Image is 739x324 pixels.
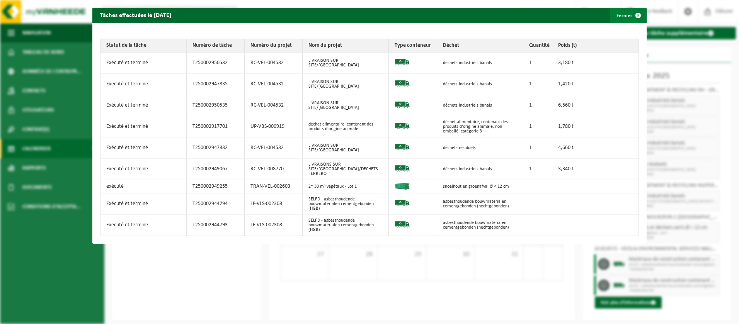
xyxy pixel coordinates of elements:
td: asbesthoudende bouwmaterialen cementgebonden (hechtgebonden) [437,193,523,215]
td: Exécuté et terminé [100,74,187,95]
td: RC-VEL-008770 [245,159,303,180]
td: RC-VEL-004532 [245,95,303,116]
td: déchet alimentaire, contenant des produits d'origine animale [303,116,389,137]
td: T250002944793 [187,215,245,236]
td: 3,180 t [552,53,639,74]
td: 1 [523,95,552,116]
img: HK-XC-30-GN-00 [395,182,410,190]
th: Déchet [437,39,523,53]
td: T250002950535 [187,95,245,116]
td: TRAN-VEL-002603 [245,180,303,193]
td: exécuté [100,180,187,193]
td: LIVRAISONS SUR SITE/[GEOGRAPHIC_DATA]/DECHETS FERRERO [303,159,389,180]
td: Exécuté et terminé [100,215,187,236]
td: T250002947835 [187,74,245,95]
td: LF-VLS-002308 [245,215,303,236]
td: RC-VEL-004532 [245,137,303,159]
td: snoeihout en groenafval Ø < 12 cm [437,180,523,193]
td: 1,780 t [552,116,639,137]
img: BL-SO-LV [395,195,410,211]
td: UP-VBS-000919 [245,116,303,137]
th: Type conteneur [389,39,437,53]
td: T250002947832 [187,137,245,159]
td: T250002950532 [187,53,245,74]
td: déchets industriels banals [437,159,523,180]
td: Exécuté et terminé [100,159,187,180]
td: 4,660 t [552,137,639,159]
td: Exécuté et terminé [100,116,187,137]
td: RC-VEL-004532 [245,53,303,74]
h2: Tâches effectuées le [DATE] [92,8,179,22]
img: BL-SO-LV [395,118,410,134]
td: SELFD - asbesthoudende bouwmaterialen cementgebonden (HGB) [303,215,389,236]
td: déchets industriels banals [437,95,523,116]
img: BL-SO-LV [395,54,410,70]
td: Exécuté et terminé [100,53,187,74]
td: 1 [523,53,552,74]
td: T250002944794 [187,193,245,215]
td: 1 [523,159,552,180]
td: déchet alimentaire, contenant des produits d'origine animale, non emballé, catégorie 3 [437,116,523,137]
td: T250002949255 [187,180,245,193]
img: BL-SO-LV [395,97,410,112]
th: Poids (t) [552,39,639,53]
td: déchets industriels banals [437,53,523,74]
button: Fermer [610,8,646,23]
th: Quantité [523,39,552,53]
td: 1,420 t [552,74,639,95]
td: 1 [523,137,552,159]
th: Nom du projet [303,39,389,53]
td: 1 [523,74,552,95]
td: 1 [523,116,552,137]
td: Exécuté et terminé [100,137,187,159]
td: LIVRAISON SUR SITE/[GEOGRAPHIC_DATA] [303,95,389,116]
td: T250002917701 [187,116,245,137]
td: LIVRAISON SUR SITE/[GEOGRAPHIC_DATA] [303,74,389,95]
td: déchets industriels banals [437,74,523,95]
td: déchets résiduels [437,137,523,159]
td: LIVRAISON SUR SITE/[GEOGRAPHIC_DATA] [303,137,389,159]
img: BL-SO-LV [395,161,410,176]
td: 3,340 t [552,159,639,180]
td: Exécuté et terminé [100,193,187,215]
th: Numéro du projet [245,39,303,53]
img: BL-SO-LV [395,76,410,91]
td: 6,560 t [552,95,639,116]
td: LF-VLS-002308 [245,193,303,215]
th: Numéro de tâche [187,39,245,53]
td: LIVRAISON SUR SITE/[GEOGRAPHIC_DATA] [303,53,389,74]
td: T250002949067 [187,159,245,180]
td: 2* 30 m³ végétaux - Lot 1 [303,180,389,193]
th: Statut de la tâche [100,39,187,53]
td: Exécuté et terminé [100,95,187,116]
img: BL-SO-LV [395,139,410,155]
td: SELFD - asbesthoudende bouwmaterialen cementgebonden (HGB) [303,193,389,215]
img: BL-SO-LV [395,217,410,232]
td: asbesthoudende bouwmaterialen cementgebonden (hechtgebonden) [437,215,523,236]
td: RC-VEL-004532 [245,74,303,95]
